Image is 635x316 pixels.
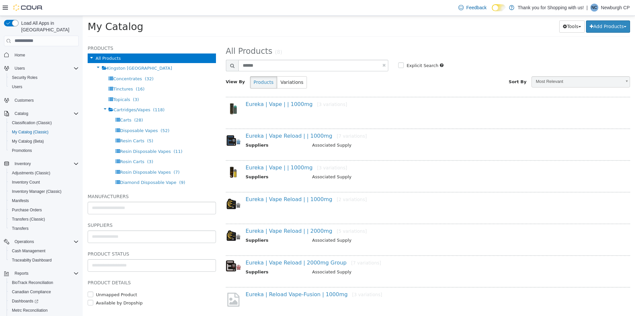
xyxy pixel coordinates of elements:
span: Resin Carts [37,123,62,127]
span: (118) [70,91,82,96]
h5: Product Details [5,263,133,271]
input: Dark Mode [492,4,506,11]
span: Metrc Reconciliation [9,306,79,314]
small: [3 variations] [234,86,265,91]
p: Newburgh CP [601,4,630,12]
a: Canadian Compliance [9,288,54,296]
span: Feedback [466,4,487,11]
small: (8) [192,33,199,39]
span: (52) [78,112,87,117]
a: Traceabilty Dashboard [9,256,54,264]
span: Canadian Compliance [12,289,51,295]
button: Users [12,64,27,72]
small: [7 variations] [254,118,284,123]
span: Sort By [426,63,444,68]
a: Most Relevant [449,60,547,72]
button: Tools [477,5,502,17]
span: Purchase Orders [9,206,79,214]
span: BioTrack Reconciliation [12,280,53,285]
span: Cash Management [12,248,45,254]
span: (9) [97,164,103,169]
span: Users [9,83,79,91]
a: Transfers (Classic) [9,215,48,223]
a: Eureka | Reload Vape-Fusion | 1000mg[3 variations] [163,275,300,282]
td: Associated Supply [225,158,533,166]
button: Reports [1,269,81,278]
label: Explicit Search [322,47,356,53]
span: Reports [15,271,28,276]
span: Disposable Vapes [37,112,75,117]
span: Home [12,51,79,59]
span: Transfers (Classic) [12,217,45,222]
span: (5) [64,123,70,127]
a: Dashboards [7,297,81,306]
a: Users [9,83,25,91]
span: Classification (Classic) [9,119,79,127]
a: Transfers [9,225,31,232]
button: Users [1,64,81,73]
label: Unmapped Product [12,276,55,282]
span: Catalog [12,110,79,118]
button: Transfers [7,224,81,233]
a: Metrc Reconciliation [9,306,50,314]
small: [3 variations] [234,149,265,155]
button: Inventory Manager (Classic) [7,187,81,196]
span: Classification (Classic) [12,120,52,125]
a: Eureka | Vape Reload | 2000mg Group[7 variations] [163,244,299,250]
a: Customers [12,96,36,104]
span: Inventory Manager (Classic) [12,189,62,194]
img: 150 [143,244,158,256]
span: Rosin Carts [37,143,62,148]
button: Inventory Count [7,178,81,187]
span: Dashboards [12,298,38,304]
div: Newburgh CP [590,4,598,12]
span: Catalog [15,111,28,116]
th: Suppliers [163,158,225,166]
span: Transfers [9,225,79,232]
a: Promotions [9,147,35,155]
span: Manifests [9,197,79,205]
button: Catalog [12,110,31,118]
button: Security Roles [7,73,81,82]
a: Eureka | Vape Reload | | 2000mg[5 variations] [163,212,284,218]
button: Manifests [7,196,81,205]
span: (11) [91,133,100,138]
span: Purchase Orders [12,207,42,213]
img: 150 [143,181,158,195]
button: Products [167,60,194,73]
button: Promotions [7,146,81,155]
th: Suppliers [163,126,225,134]
a: Inventory Count [9,178,43,186]
span: Diamond Disposable Vape [37,164,94,169]
a: Cash Management [9,247,48,255]
span: My Catalog (Beta) [12,139,44,144]
a: My Catalog (Beta) [9,137,47,145]
small: [7 variations] [269,244,299,250]
img: 150 [143,117,158,132]
a: Purchase Orders [9,206,45,214]
th: Suppliers [163,221,225,229]
img: missing-image.png [143,276,158,292]
button: My Catalog (Beta) [7,137,81,146]
button: Traceabilty Dashboard [7,256,81,265]
button: Adjustments (Classic) [7,168,81,178]
a: Classification (Classic) [9,119,55,127]
a: Feedback [456,1,489,14]
span: Inventory Manager (Classic) [9,188,79,195]
button: BioTrack Reconciliation [7,278,81,287]
span: Customers [12,96,79,104]
span: Traceabilty Dashboard [9,256,79,264]
span: Adjustments (Classic) [9,169,79,177]
span: Inventory Count [12,180,40,185]
a: Adjustments (Classic) [9,169,53,177]
th: Suppliers [163,253,225,261]
h5: Manufacturers [5,177,133,185]
span: Canadian Compliance [9,288,79,296]
span: Tinctures [30,71,50,76]
h5: Products [5,28,133,36]
span: Inventory [12,160,79,168]
span: Cartridges/Vapes [31,91,67,96]
span: Dashboards [9,297,79,305]
span: Operations [15,239,34,244]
